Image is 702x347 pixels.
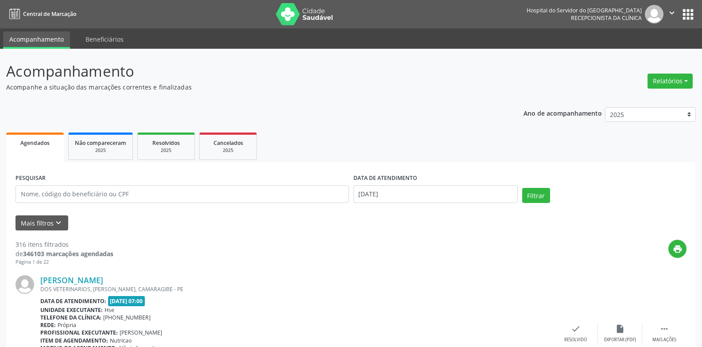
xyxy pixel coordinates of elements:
i: keyboard_arrow_down [54,218,63,228]
strong: 346103 marcações agendadas [23,250,113,258]
img: img [645,5,663,23]
label: DATA DE ATENDIMENTO [353,172,417,185]
button: print [668,240,686,258]
p: Acompanhe a situação das marcações correntes e finalizadas [6,82,489,92]
button:  [663,5,680,23]
a: [PERSON_NAME] [40,275,103,285]
div: Mais ações [652,337,676,343]
div: 2025 [206,147,250,154]
b: Item de agendamento: [40,337,108,344]
input: Nome, código do beneficiário ou CPF [16,185,349,203]
button: apps [680,7,696,22]
span: [PHONE_NUMBER] [103,314,151,321]
button: Relatórios [648,74,693,89]
a: Central de Marcação [6,7,76,21]
label: PESQUISAR [16,172,46,185]
p: Acompanhamento [6,60,489,82]
span: [DATE] 07:00 [108,296,145,306]
div: Hospital do Servidor do [GEOGRAPHIC_DATA] [527,7,642,14]
span: Nutricao [110,337,132,344]
span: Hse [105,306,114,314]
b: Profissional executante: [40,329,118,336]
i: insert_drive_file [615,324,625,334]
b: Rede: [40,321,56,329]
button: Filtrar [522,188,550,203]
span: Própria [58,321,76,329]
span: Recepcionista da clínica [571,14,642,22]
span: Resolvidos [152,139,180,147]
a: Beneficiários [79,31,130,47]
div: 2025 [144,147,188,154]
span: Agendados [20,139,50,147]
div: DOS VETERINARIOS, [PERSON_NAME], CAMARAGIBE - PE [40,285,554,293]
a: Acompanhamento [3,31,70,49]
div: de [16,249,113,258]
i:  [667,8,677,18]
p: Ano de acompanhamento [524,107,602,118]
div: 316 itens filtrados [16,240,113,249]
i: print [673,244,683,254]
span: Cancelados [213,139,243,147]
span: Não compareceram [75,139,126,147]
span: [PERSON_NAME] [120,329,162,336]
b: Data de atendimento: [40,297,106,305]
div: Resolvido [564,337,587,343]
i: check [571,324,581,334]
img: img [16,275,34,294]
span: Central de Marcação [23,10,76,18]
div: Exportar (PDF) [604,337,636,343]
button: Mais filtroskeyboard_arrow_down [16,215,68,231]
input: Selecione um intervalo [353,185,518,203]
div: 2025 [75,147,126,154]
i:  [659,324,669,334]
b: Telefone da clínica: [40,314,101,321]
div: Página 1 de 22 [16,258,113,266]
b: Unidade executante: [40,306,103,314]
